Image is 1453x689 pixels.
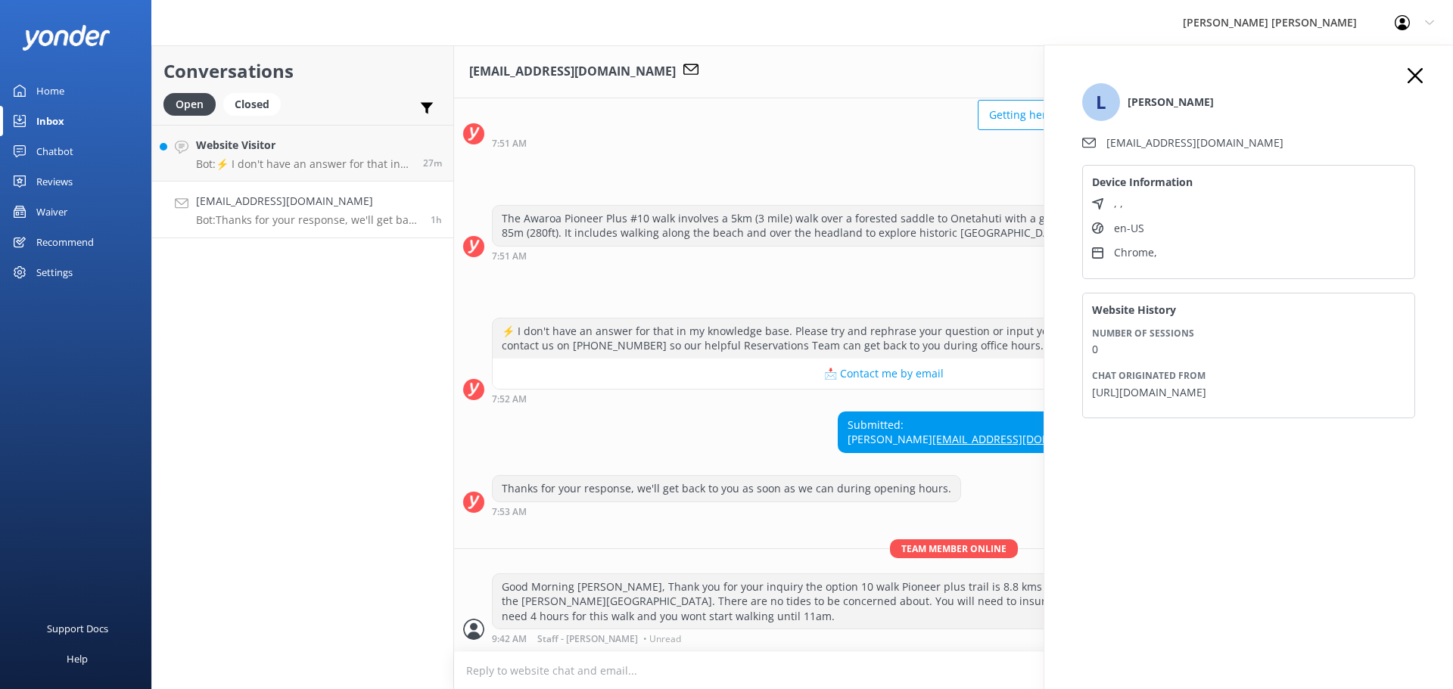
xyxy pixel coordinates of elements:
[1082,83,1120,121] div: L
[492,250,1277,261] div: 07:51am 13-Aug-2025 (UTC +12:00) Pacific/Auckland
[196,213,419,227] p: Bot: Thanks for your response, we'll get back to you as soon as we can during opening hours.
[537,635,638,644] span: Staff - [PERSON_NAME]
[492,507,527,517] strong: 7:53 AM
[492,395,527,404] strong: 7:52 AM
[492,393,1277,404] div: 07:52am 13-Aug-2025 (UTC +12:00) Pacific/Auckland
[1092,303,1405,317] h4: Website History
[493,574,1276,629] div: Good Morning [PERSON_NAME], Thank you for your inquiry the option 10 walk Pioneer plus trail is 8...
[492,252,527,261] strong: 7:51 AM
[493,318,1276,358] div: ⚡ I don't have an answer for that in my knowledge base. Please try and rephrase your question or ...
[932,432,1109,446] a: [EMAIL_ADDRESS][DOMAIN_NAME]
[152,182,453,238] a: [EMAIL_ADDRESS][DOMAIN_NAME]Bot:Thanks for your response, we'll get back to you as soon as we can...
[1092,195,1405,212] li: Location
[1128,94,1214,110] b: [PERSON_NAME]
[36,197,67,227] div: Waiver
[492,139,527,148] strong: 7:51 AM
[643,635,681,644] span: • Unread
[67,644,88,674] div: Help
[163,93,216,116] div: Open
[1092,244,1405,261] li: Device type
[36,166,73,197] div: Reviews
[223,93,281,116] div: Closed
[36,76,64,106] div: Home
[36,227,94,257] div: Recommend
[196,193,419,209] h4: [EMAIL_ADDRESS][DOMAIN_NAME]
[1092,175,1405,189] h4: Device Information
[469,62,676,82] h3: [EMAIL_ADDRESS][DOMAIN_NAME]
[493,476,960,501] div: Thanks for your response, we'll get back to you as soon as we can during opening hours.
[493,358,1276,389] button: 📩 Contact me by email
[36,106,64,136] div: Inbox
[1082,135,1415,151] li: Email
[838,457,1444,467] div: 07:53am 13-Aug-2025 (UTC +12:00) Pacific/Auckland
[1092,220,1405,237] li: Language
[1092,369,1206,382] span: Chat originated from
[196,157,412,171] p: Bot: ⚡ I don't have an answer for that in my knowledge base. Please try and rephrase your questio...
[492,138,1277,148] div: 07:51am 13-Aug-2025 (UTC +12:00) Pacific/Auckland
[423,157,442,169] span: 09:14am 13-Aug-2025 (UTC +12:00) Pacific/Auckland
[196,137,412,154] h4: Website Visitor
[890,539,1018,558] span: Team member online
[978,100,1064,130] button: Getting here
[23,25,110,50] img: yonder-white-logo.png
[1092,385,1405,399] p: [URL][DOMAIN_NAME]
[1092,327,1194,340] span: Number of sessions
[1408,68,1423,85] button: Close
[492,635,527,644] strong: 9:42 AM
[163,95,223,112] a: Open
[36,257,73,287] div: Settings
[492,633,1277,644] div: 09:42am 13-Aug-2025 (UTC +12:00) Pacific/Auckland
[492,506,961,517] div: 07:53am 13-Aug-2025 (UTC +12:00) Pacific/Auckland
[431,213,442,226] span: 07:53am 13-Aug-2025 (UTC +12:00) Pacific/Auckland
[1082,83,1415,121] li: Name
[47,613,108,644] div: Support Docs
[163,57,442,85] h2: Conversations
[839,412,1443,452] div: Submitted: [PERSON_NAME] I have some questions on the Awaroa Pioneer Trail Plus #10 trip
[36,136,73,166] div: Chatbot
[223,95,288,112] a: Closed
[493,206,1276,246] div: The Awaroa Pioneer Plus #10 walk involves a 5km (3 mile) walk over a forested saddle to Onetahuti...
[152,125,453,182] a: Website VisitorBot:⚡ I don't have an answer for that in my knowledge base. Please try and rephras...
[1092,342,1405,356] p: 0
